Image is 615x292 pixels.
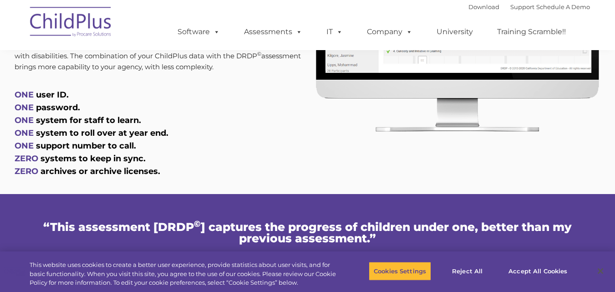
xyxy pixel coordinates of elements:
span: ZERO [15,154,38,164]
sup: © [257,51,261,57]
a: Training Scramble!! [488,23,575,41]
button: Accept All Cookies [503,261,572,281]
div: This website uses cookies to create a better user experience, provide statistics about user visit... [30,261,338,287]
a: Schedule A Demo [536,3,590,10]
a: Software [168,23,229,41]
img: ChildPlus by Procare Solutions [25,0,117,46]
a: Assessments [235,23,311,41]
font: | [468,3,590,10]
sup: © [194,219,201,229]
span: ONE [15,102,34,113]
button: Reject All [439,261,496,281]
span: archives or archive licenses. [41,166,160,176]
a: University [427,23,482,41]
span: support number to call. [36,141,136,151]
a: Download [468,3,499,10]
span: password. [36,102,80,113]
button: Close [590,261,610,281]
a: IT [317,23,352,41]
a: Company [358,23,422,41]
span: user ID. [36,90,69,100]
span: ONE [15,115,34,125]
a: Support [510,3,534,10]
span: ONE [15,141,34,151]
span: ONE [15,128,34,138]
span: system to roll over at year end. [36,128,168,138]
span: ONE [15,90,34,100]
span: systems to keep in sync. [41,154,146,164]
span: “This assessment [DRDP ] captures the progress of children under one, better than my previous ass... [43,220,572,245]
button: Cookies Settings [369,261,431,281]
span: system for staff to learn. [36,115,141,125]
span: ZERO [15,166,38,176]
